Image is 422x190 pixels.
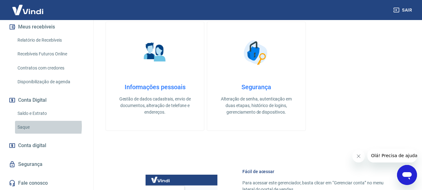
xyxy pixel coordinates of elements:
[352,150,365,162] iframe: Fechar mensagem
[392,4,415,16] button: Sair
[15,121,86,134] a: Saque
[15,75,86,88] a: Disponibilização de agenda
[18,141,46,150] span: Conta digital
[106,22,204,131] a: Informações pessoaisInformações pessoaisGestão de dados cadastrais, envio de documentos, alteraçã...
[7,157,86,171] a: Segurança
[397,165,417,185] iframe: Botão para abrir a janela de mensagens
[7,139,86,152] a: Conta digital
[15,34,86,47] a: Relatório de Recebíveis
[7,0,48,19] img: Vindi
[207,22,305,131] a: SegurançaSegurançaAlteração de senha, autenticação em duas etapas, histórico de logins, gerenciam...
[7,176,86,190] a: Fale conosco
[217,96,295,116] p: Alteração de senha, autenticação em duas etapas, histórico de logins, gerenciamento de dispositivos.
[4,4,52,9] span: Olá! Precisa de ajuda?
[15,62,86,74] a: Contratos com credores
[116,83,194,91] h4: Informações pessoais
[7,20,86,34] button: Meus recebíveis
[242,168,392,175] h6: Fácil de acessar
[7,93,86,107] button: Conta Digital
[367,149,417,162] iframe: Mensagem da empresa
[139,37,171,68] img: Informações pessoais
[116,96,194,116] p: Gestão de dados cadastrais, envio de documentos, alteração de telefone e endereços.
[15,48,86,60] a: Recebíveis Futuros Online
[217,83,295,91] h4: Segurança
[15,107,86,120] a: Saldo e Extrato
[241,37,272,68] img: Segurança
